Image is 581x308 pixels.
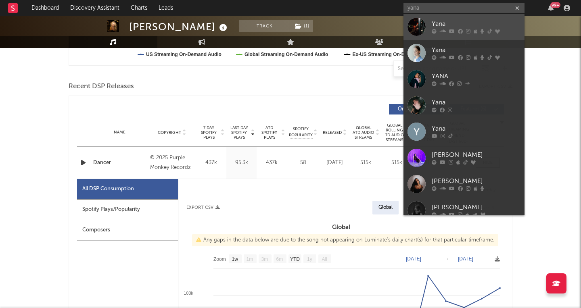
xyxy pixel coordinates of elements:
div: Yana [432,124,520,134]
span: Global ATD Audio Streams [352,125,374,140]
text: 1y [307,256,312,262]
text: YTD [290,256,300,262]
div: [PERSON_NAME] [432,150,520,160]
div: Spotify Plays/Popularity [77,200,178,220]
a: Yana [403,14,525,40]
span: ( 1 ) [290,20,313,32]
span: Originals ( 43 ) [394,107,431,112]
div: 95.3k [228,159,255,167]
a: [PERSON_NAME] [403,145,525,171]
span: Recent DSP Releases [69,82,134,92]
button: Track [239,20,290,32]
a: Dancer [93,159,146,167]
button: Originals(43) [389,104,443,114]
span: Global Rolling 7D Audio Streams [383,123,405,142]
a: Yana [403,119,525,145]
div: Any gaps in the data below are due to the song not appearing on Luminate's daily chart(s) for tha... [192,234,498,246]
div: Composers [77,220,178,241]
span: Spotify Popularity [289,126,313,138]
text: 3m [261,256,268,262]
div: [PERSON_NAME] [432,203,520,212]
a: YANA [403,66,525,92]
text: 1m [247,256,253,262]
span: Released [323,130,342,135]
div: 437k [198,159,224,167]
button: Export CSV [186,205,220,210]
a: Yana [403,40,525,66]
span: 7 Day Spotify Plays [198,125,219,140]
text: Zoom [213,256,226,262]
a: Yana [403,92,525,119]
text: 6m [276,256,283,262]
div: All DSP Consumption [82,184,134,194]
div: Global [378,203,393,212]
text: All [322,256,327,262]
div: 99 + [550,2,560,8]
div: 58 [289,159,317,167]
div: 515k [383,159,410,167]
div: All DSP Consumption [77,179,178,200]
span: Copyright [158,130,181,135]
text: [DATE] [458,256,473,262]
text: US Streaming On-Demand Audio [146,52,222,57]
div: © 2025 Purple Monkey Recordz [150,153,194,173]
div: Yana [432,46,520,55]
text: [DATE] [406,256,421,262]
div: Yana [432,19,520,29]
span: Last Day Spotify Plays [228,125,250,140]
span: ATD Spotify Plays [259,125,280,140]
div: [DATE] [321,159,348,167]
h3: Global [178,223,504,232]
div: 437k [259,159,285,167]
div: YANA [432,72,520,81]
a: [PERSON_NAME] [403,171,525,197]
text: → [444,256,449,262]
input: Search for artists [403,3,525,13]
div: 515k [352,159,379,167]
input: Search by song name or URL [394,66,479,72]
button: (1) [290,20,313,32]
div: [PERSON_NAME] [432,177,520,186]
text: 100k [184,291,193,296]
a: [PERSON_NAME] [403,197,525,223]
div: [PERSON_NAME] [129,20,229,33]
text: Global Streaming On-Demand Audio [245,52,328,57]
text: Ex-US Streaming On-Demand Audio [353,52,436,57]
div: Name [93,129,146,135]
div: Yana [432,98,520,108]
text: 1w [232,256,238,262]
button: 99+ [548,5,554,11]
